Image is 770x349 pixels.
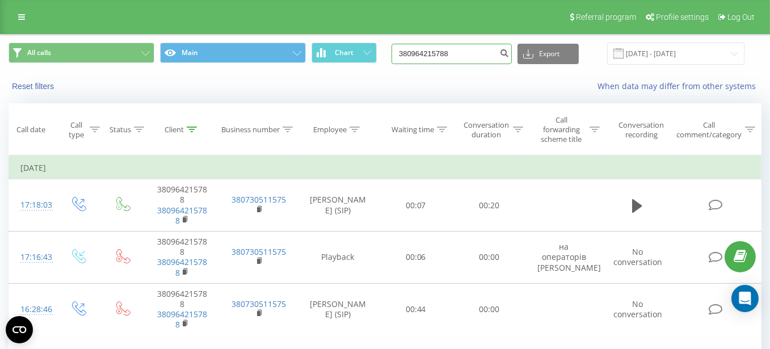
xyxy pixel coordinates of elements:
[613,246,662,267] span: No conversation
[232,246,286,257] a: 380730511575
[9,43,154,63] button: All calls
[676,120,742,140] div: Call comment/category
[157,257,207,277] a: 380964215788
[392,125,434,134] div: Waiting time
[392,44,512,64] input: Search by number
[165,125,184,134] div: Client
[536,115,587,144] div: Call forwarding scheme title
[232,194,286,205] a: 380730511575
[66,120,87,140] div: Call type
[335,49,354,57] span: Chart
[656,12,709,22] span: Profile settings
[9,157,761,179] td: [DATE]
[221,125,280,134] div: Business number
[613,298,662,319] span: No conversation
[462,120,510,140] div: Conversation duration
[379,232,452,284] td: 00:06
[110,125,131,134] div: Status
[452,232,525,284] td: 00:00
[526,232,603,284] td: на операторів [PERSON_NAME]
[157,309,207,330] a: 380964215788
[20,298,44,321] div: 16:28:46
[297,283,379,335] td: [PERSON_NAME] (SIP)
[144,283,221,335] td: 380964215788
[160,43,306,63] button: Main
[297,179,379,232] td: [PERSON_NAME] (SIP)
[576,12,636,22] span: Referral program
[452,179,525,232] td: 00:20
[727,12,755,22] span: Log Out
[27,48,51,57] span: All calls
[613,120,670,140] div: Conversation recording
[9,81,60,91] button: Reset filters
[379,283,452,335] td: 00:44
[312,43,377,63] button: Chart
[6,316,33,343] button: Open CMP widget
[144,179,221,232] td: 380964215788
[297,232,379,284] td: Playback
[20,246,44,268] div: 17:16:43
[157,205,207,226] a: 380964215788
[517,44,579,64] button: Export
[313,125,347,134] div: Employee
[144,232,221,284] td: 380964215788
[452,283,525,335] td: 00:00
[598,81,761,91] a: When data may differ from other systems
[731,285,759,312] div: Open Intercom Messenger
[16,125,45,134] div: Call date
[232,298,286,309] a: 380730511575
[379,179,452,232] td: 00:07
[20,194,44,216] div: 17:18:03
